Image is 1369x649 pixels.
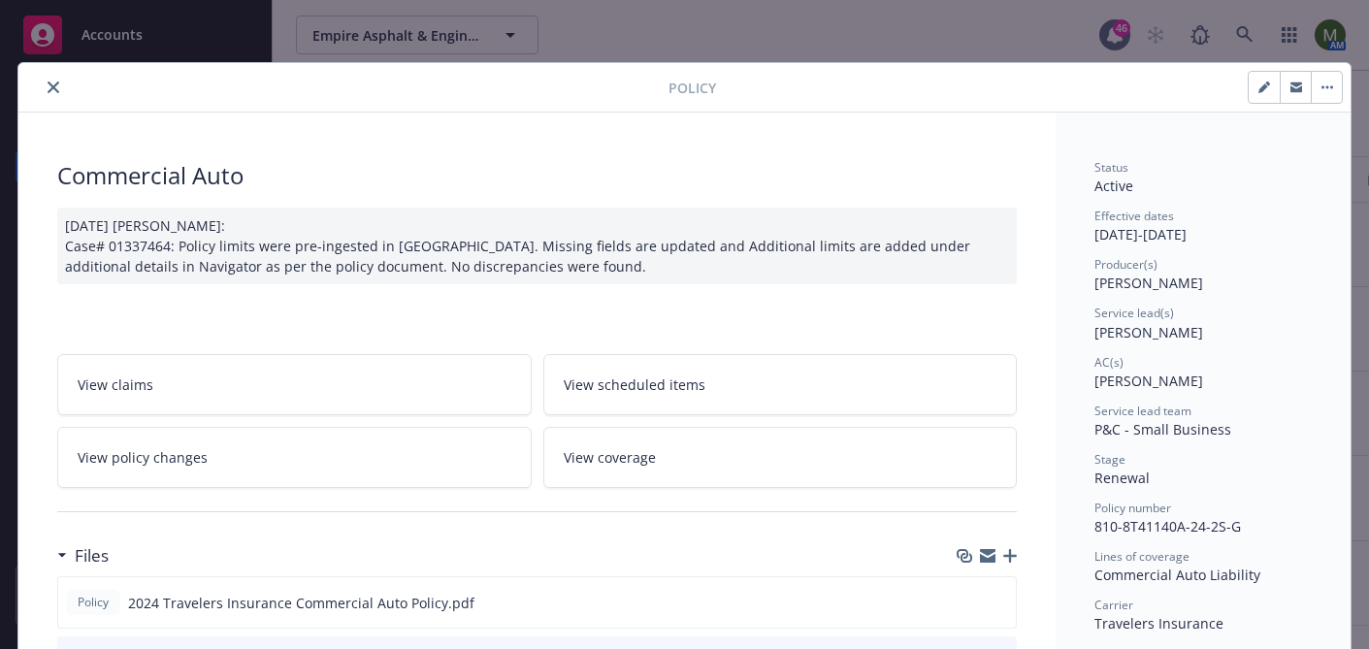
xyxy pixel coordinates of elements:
span: 2024 Travelers Insurance Commercial Auto Policy.pdf [128,593,474,613]
span: View coverage [564,447,656,468]
span: AC(s) [1094,354,1124,371]
span: Producer(s) [1094,256,1157,273]
button: preview file [991,593,1008,613]
span: P&C - Small Business [1094,420,1231,438]
span: Lines of coverage [1094,548,1190,565]
a: View scheduled items [543,354,1018,415]
span: [PERSON_NAME] [1094,372,1203,390]
div: [DATE] [PERSON_NAME]: Case# 01337464: Policy limits were pre-ingested in [GEOGRAPHIC_DATA]. Missi... [57,208,1017,284]
span: Active [1094,177,1133,195]
span: Policy [74,594,113,611]
button: close [42,76,65,99]
span: View claims [78,374,153,395]
span: Policy number [1094,500,1171,516]
span: View scheduled items [564,374,705,395]
span: Service lead(s) [1094,305,1174,321]
span: Stage [1094,451,1125,468]
div: Files [57,543,109,568]
div: Commercial Auto [57,159,1017,192]
a: View coverage [543,427,1018,488]
span: Status [1094,159,1128,176]
button: download file [960,593,975,613]
div: [DATE] - [DATE] [1094,208,1312,244]
a: View policy changes [57,427,532,488]
h3: Files [75,543,109,568]
span: Carrier [1094,597,1133,613]
span: [PERSON_NAME] [1094,323,1203,341]
span: Renewal [1094,469,1150,487]
div: Commercial Auto Liability [1094,565,1312,585]
span: View policy changes [78,447,208,468]
span: Travelers Insurance [1094,614,1223,633]
span: Policy [668,78,716,98]
a: View claims [57,354,532,415]
span: 810-8T41140A-24-2S-G [1094,517,1241,535]
span: Effective dates [1094,208,1174,224]
span: Service lead team [1094,403,1191,419]
span: [PERSON_NAME] [1094,274,1203,292]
